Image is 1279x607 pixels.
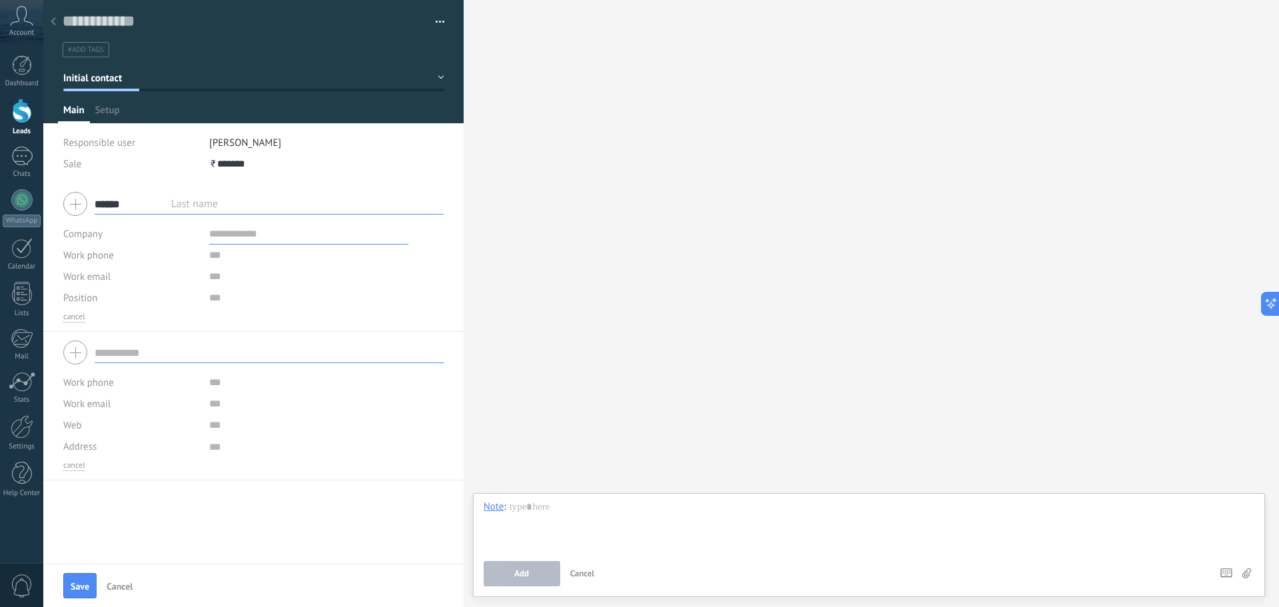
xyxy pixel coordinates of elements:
span: Add [514,569,529,578]
div: Leads [3,127,41,136]
span: Cancel [570,568,595,579]
div: Stats [3,396,41,404]
span: Address [63,442,97,452]
span: Position [63,293,98,303]
div: Sale [63,153,199,175]
span: #add tags [68,45,104,55]
span: Account [9,29,34,37]
div: Lists [3,309,41,318]
div: Responsible user [63,132,199,153]
button: Work email [63,266,111,287]
div: Web [63,414,199,436]
button: Save [63,573,97,598]
span: Cancel [107,582,133,591]
button: Work phone [63,372,114,393]
div: Settings [3,442,41,451]
span: Main [63,104,85,123]
div: Dashboard [3,79,41,88]
div: Mail [3,352,41,361]
div: WhatsApp [3,215,41,227]
div: Position [63,287,199,308]
span: Setup [95,104,120,123]
div: Help Center [3,489,41,498]
span: Work email [63,398,111,410]
span: : [504,500,506,514]
span: [PERSON_NAME] [209,137,281,149]
button: cancel [63,312,85,322]
span: Save [71,582,89,591]
span: Work phone [63,376,114,389]
span: Responsible user [63,137,135,149]
div: ₹ [209,153,444,175]
span: Web [63,420,82,430]
label: Company [63,229,103,239]
span: Sale [63,158,81,171]
button: Work email [63,393,111,414]
div: Address [63,436,199,457]
button: cancel [63,460,85,471]
button: Work phone [63,245,114,266]
div: Chats [3,170,41,179]
button: Cancel [565,561,600,586]
span: Work email [63,271,111,283]
span: Work phone [63,249,114,262]
button: Cancel [101,575,138,596]
button: Add [484,561,560,586]
div: Calendar [3,263,41,271]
